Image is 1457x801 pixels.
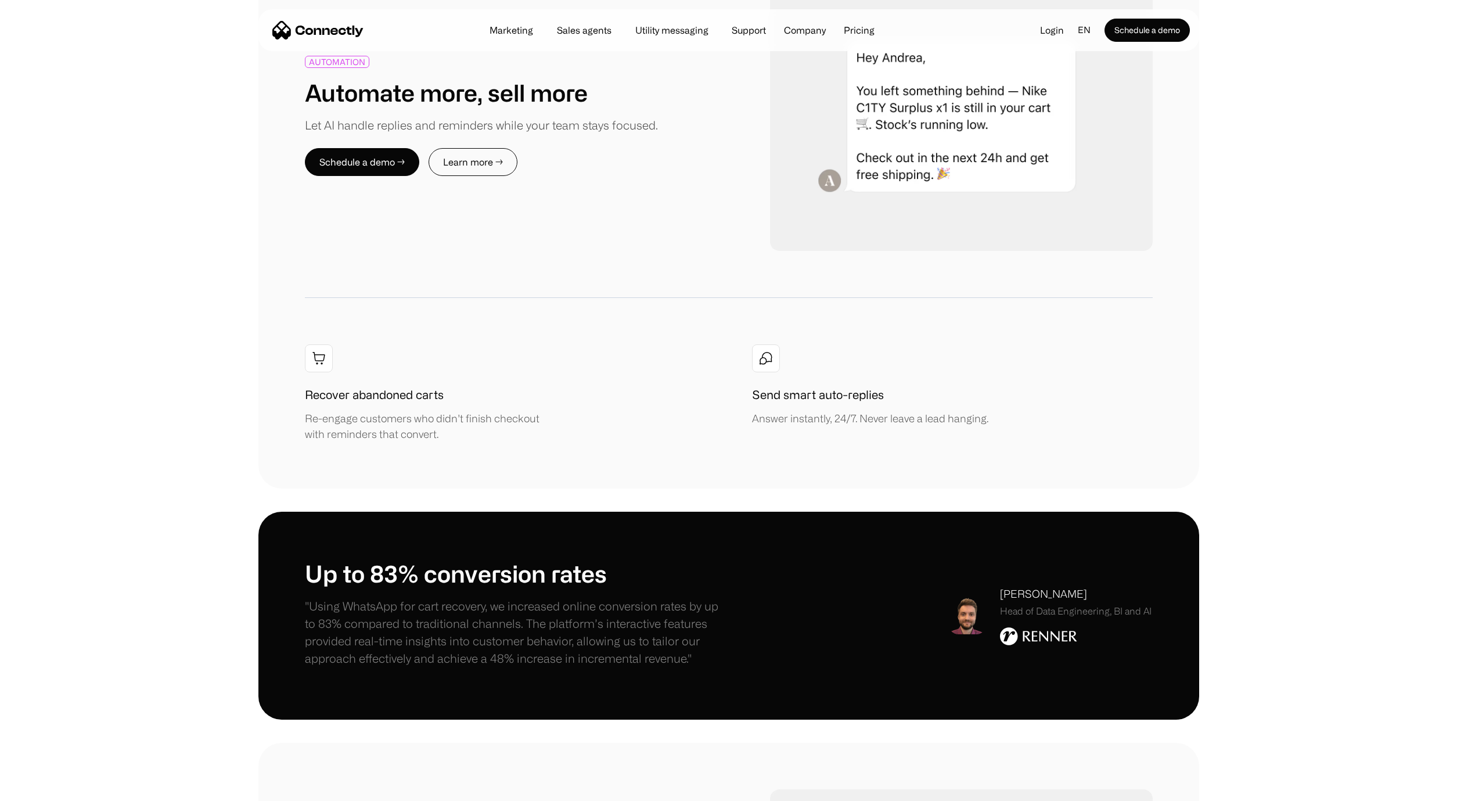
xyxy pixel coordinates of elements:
[1078,21,1091,39] div: en
[309,58,365,66] div: AUTOMATION
[752,411,988,426] div: Answer instantly, 24/7. Never leave a lead hanging.
[305,386,444,404] h1: Recover abandoned carts
[626,26,718,35] a: Utility messaging
[548,26,621,35] a: Sales agents
[834,26,884,35] a: Pricing
[722,26,775,35] a: Support
[12,780,70,797] aside: Language selected: English
[752,386,884,404] h1: Send smart auto-replies
[429,148,517,176] a: Learn more →
[305,411,555,442] div: Re-engage customers who didn’t finish checkout with reminders that convert.
[780,22,829,38] div: Company
[1073,21,1105,39] div: en
[305,598,729,667] p: "Using WhatsApp for cart recovery, we increased online conversion rates by up to 83% compared to ...
[480,26,542,35] a: Marketing
[1031,21,1073,39] a: Login
[272,21,364,39] a: home
[305,148,419,176] a: Schedule a demo →
[1000,586,1152,602] div: [PERSON_NAME]
[1105,19,1190,42] a: Schedule a demo
[23,781,70,797] ul: Language list
[305,558,729,588] h1: Up to 83% conversion rates
[305,117,658,134] div: Let AI handle replies and reminders while your team stays focused.
[784,22,826,38] div: Company
[1000,604,1152,618] div: Head of Data Engineering, BI and AI
[305,77,588,107] h1: Automate more, sell more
